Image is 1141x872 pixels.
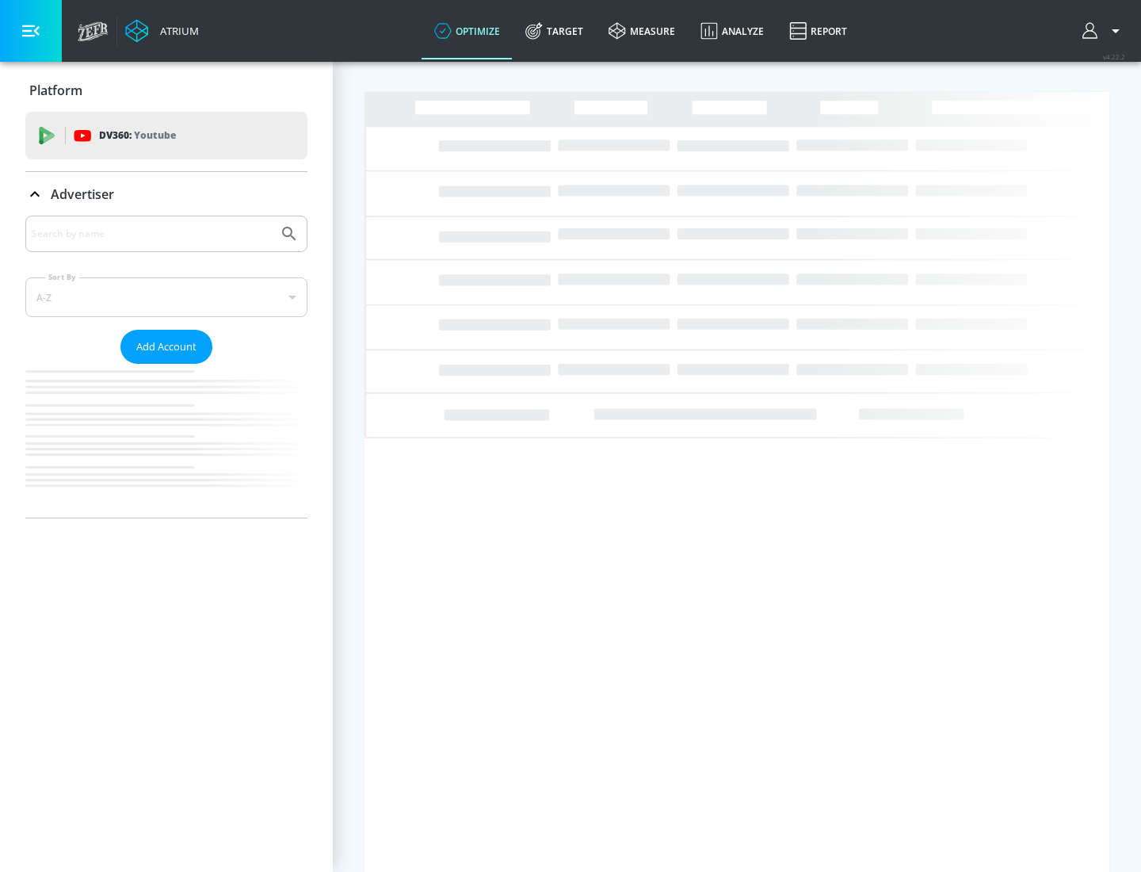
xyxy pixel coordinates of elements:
[51,185,114,203] p: Advertiser
[136,338,197,356] span: Add Account
[513,2,596,59] a: Target
[29,82,82,99] p: Platform
[25,277,307,317] div: A-Z
[25,172,307,216] div: Advertiser
[32,224,272,244] input: Search by name
[688,2,777,59] a: Analyze
[99,127,176,144] p: DV360:
[125,19,199,43] a: Atrium
[120,330,212,364] button: Add Account
[1103,52,1125,61] span: v 4.22.2
[45,272,79,282] label: Sort By
[25,68,307,113] div: Platform
[422,2,513,59] a: optimize
[25,364,307,518] nav: list of Advertiser
[134,127,176,143] p: Youtube
[596,2,688,59] a: measure
[25,216,307,518] div: Advertiser
[154,24,199,38] div: Atrium
[25,112,307,159] div: DV360: Youtube
[777,2,860,59] a: Report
